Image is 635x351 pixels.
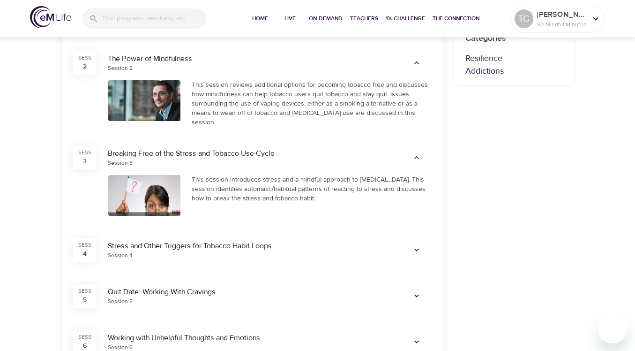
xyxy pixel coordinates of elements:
[465,52,562,65] p: Resilience
[108,298,133,305] div: Session 5
[108,333,390,343] div: Working with Unhelpful Thoughts and Emotions
[249,14,271,23] span: Home
[83,157,87,166] div: 3
[465,32,562,45] p: Categories
[108,64,133,72] div: Session 2
[78,287,91,295] div: SESS
[108,53,390,64] div: The Power of Mindfulness
[108,252,133,259] div: Session 4
[102,8,206,29] input: Find programs, teachers, etc...
[83,249,87,259] div: 4
[598,313,628,343] iframe: Button to launch messaging window
[515,9,533,28] div: TG
[537,20,587,29] p: 50 Mindful Minutes
[279,14,301,23] span: Live
[108,159,133,167] div: Session 3
[78,54,91,62] div: SESS
[83,62,87,71] div: 2
[78,333,91,341] div: SESS
[78,241,91,249] div: SESS
[433,14,479,23] span: The Connection
[83,341,87,351] div: 6
[108,148,390,159] div: Breaking Free of the Stress and Tobacco Use Cycle
[83,295,87,305] div: 5
[465,65,562,77] p: Addictions
[537,9,587,20] p: [PERSON_NAME]
[30,6,71,28] img: logo
[108,287,390,298] div: Quit Date: Working With Cravings
[192,175,432,203] div: This session introduces stress and a mindful approach to [MEDICAL_DATA]. This session identifies ...
[78,149,91,157] div: SESS
[108,241,390,252] div: Stress and Other Triggers for Tobacco Habit Loops
[192,80,432,127] div: This session reviews additional options for becoming tobacco free and discusses how mindfulness c...
[309,14,343,23] span: On-Demand
[386,14,425,23] span: 1% Challenge
[350,14,378,23] span: Teachers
